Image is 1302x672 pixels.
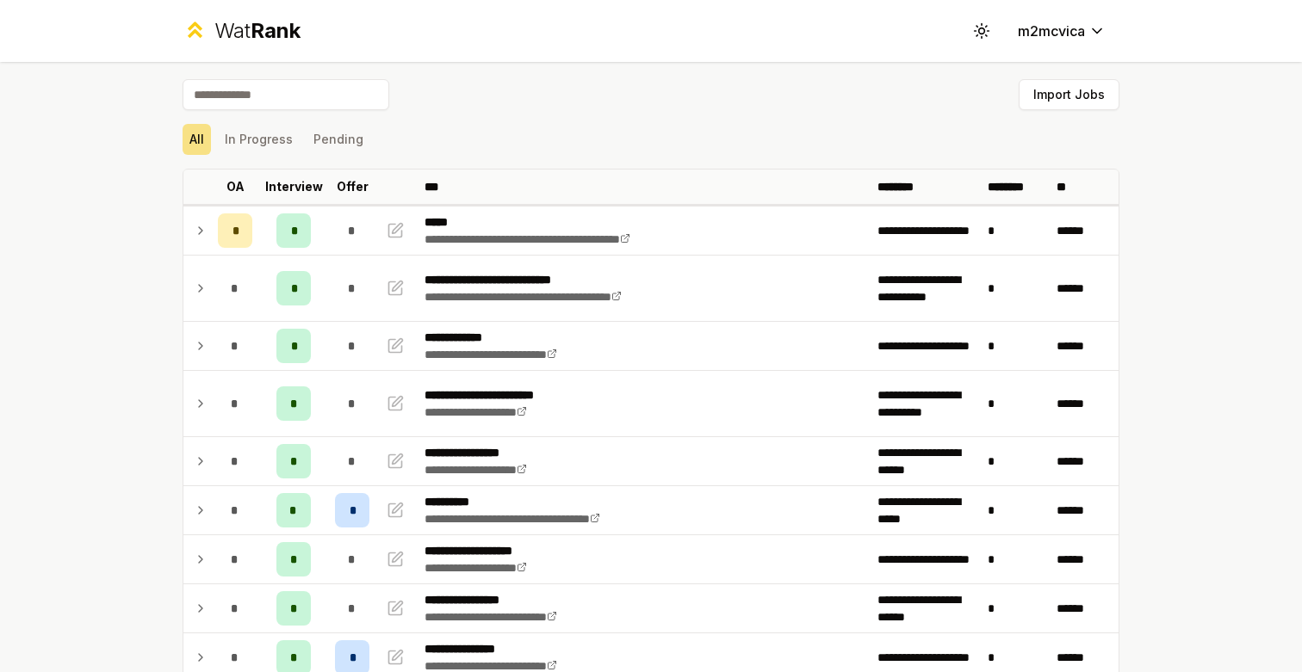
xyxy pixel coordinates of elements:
[214,17,301,45] div: Wat
[265,178,323,195] p: Interview
[183,17,301,45] a: WatRank
[226,178,245,195] p: OA
[337,178,369,195] p: Offer
[251,18,301,43] span: Rank
[1019,79,1119,110] button: Import Jobs
[183,124,211,155] button: All
[1004,15,1119,46] button: m2mcvica
[218,124,300,155] button: In Progress
[1018,21,1085,41] span: m2mcvica
[307,124,370,155] button: Pending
